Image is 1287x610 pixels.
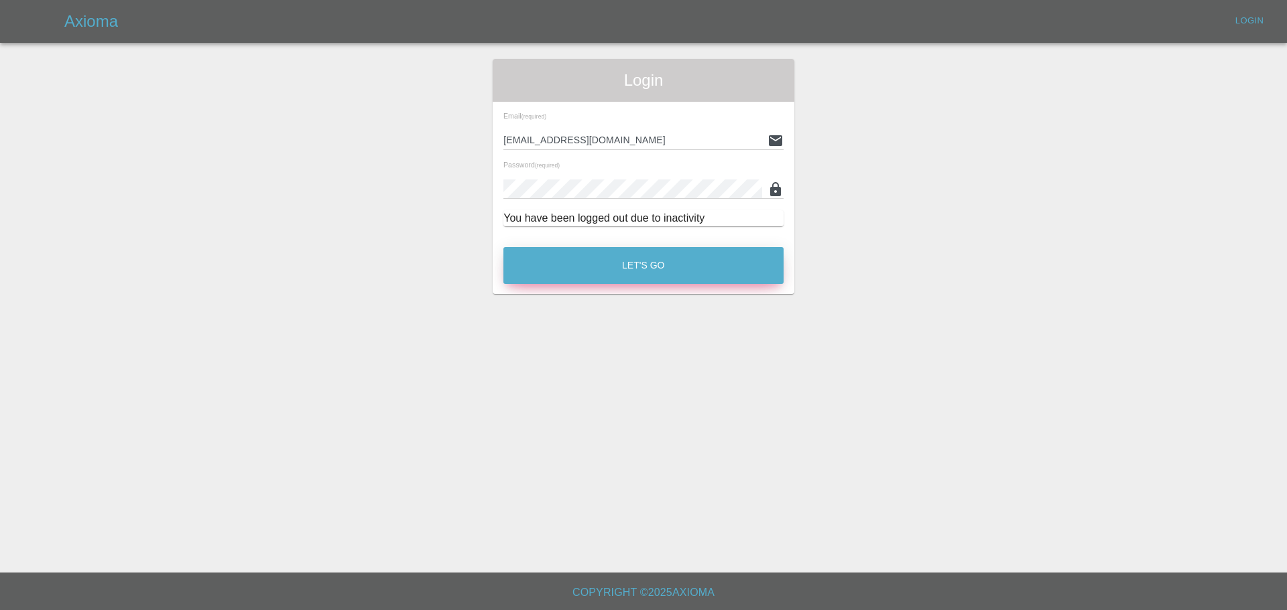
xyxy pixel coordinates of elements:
h6: Copyright © 2025 Axioma [11,583,1276,602]
h5: Axioma [64,11,118,32]
small: (required) [535,163,560,169]
small: (required) [522,114,546,120]
span: Login [503,70,784,91]
div: You have been logged out due to inactivity [503,210,784,226]
span: Email [503,112,546,120]
button: Let's Go [503,247,784,284]
span: Password [503,161,560,169]
a: Login [1228,11,1271,31]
